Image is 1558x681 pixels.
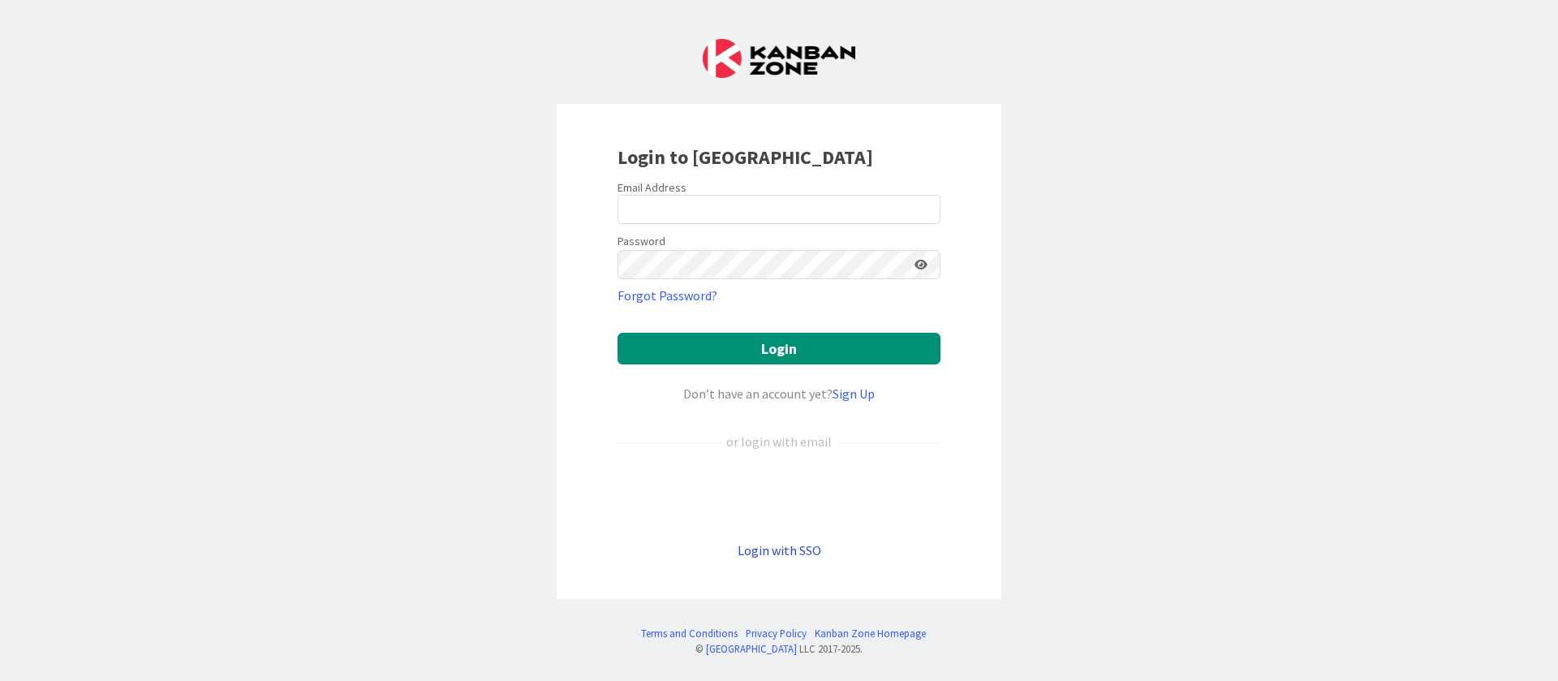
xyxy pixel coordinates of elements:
[618,286,717,305] a: Forgot Password?
[618,180,686,195] label: Email Address
[618,384,940,403] div: Don’t have an account yet?
[641,626,738,641] a: Terms and Conditions
[618,233,665,250] label: Password
[609,478,949,514] iframe: Sign in with Google Button
[738,542,821,558] a: Login with SSO
[746,626,807,641] a: Privacy Policy
[633,641,926,657] div: © LLC 2017- 2025 .
[722,432,836,451] div: or login with email
[833,386,875,402] a: Sign Up
[703,39,855,78] img: Kanban Zone
[706,642,797,655] a: [GEOGRAPHIC_DATA]
[618,144,873,170] b: Login to [GEOGRAPHIC_DATA]
[815,626,926,641] a: Kanban Zone Homepage
[618,333,940,364] button: Login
